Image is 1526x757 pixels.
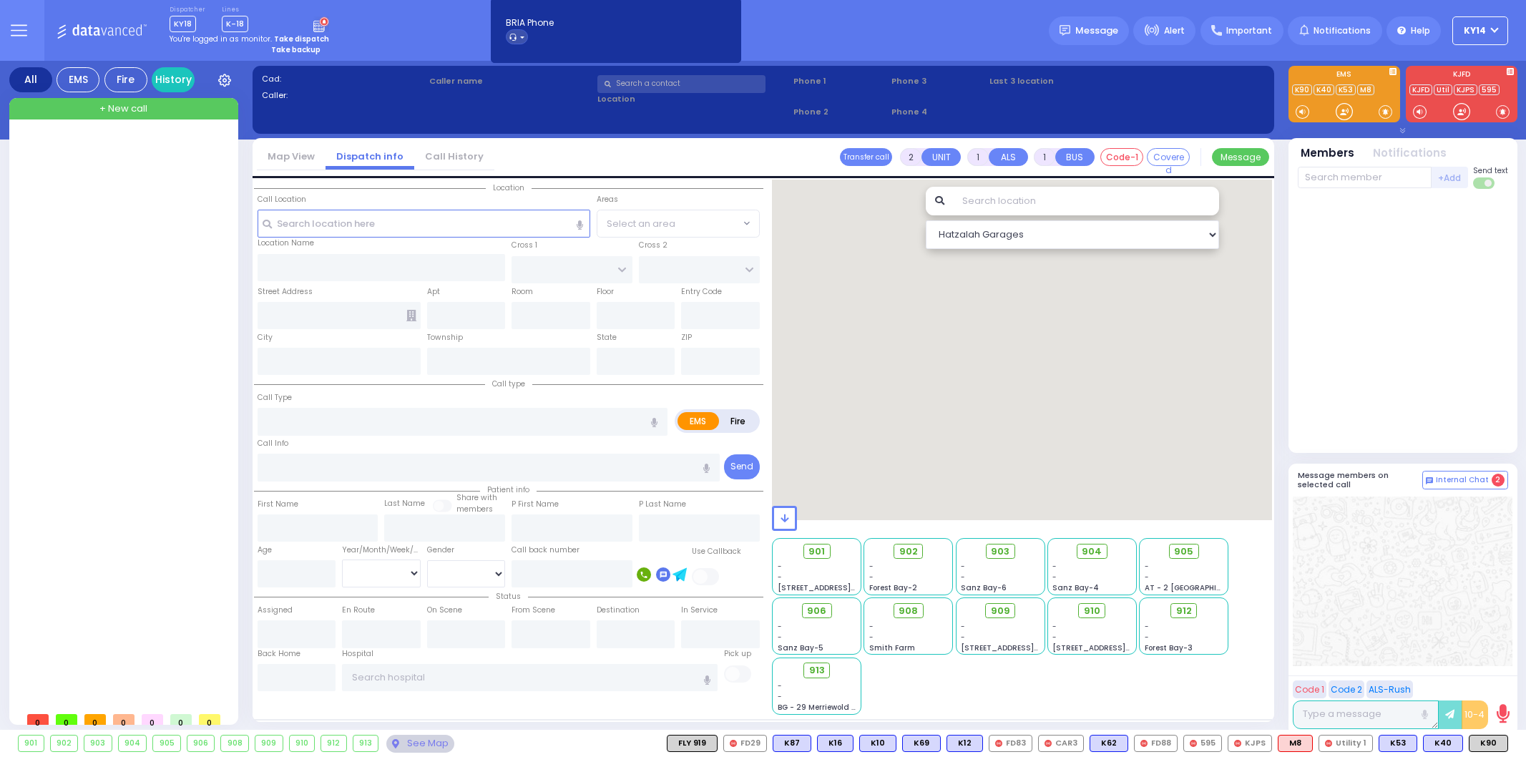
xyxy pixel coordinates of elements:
div: 908 [221,736,248,751]
span: Phone 1 [793,75,886,87]
div: CAR3 [1038,735,1084,752]
span: Status [489,591,528,602]
span: Select an area [607,217,675,231]
label: EMS [1288,71,1400,81]
input: Search location [953,187,1218,215]
img: red-radio-icon.svg [730,740,737,747]
img: red-radio-icon.svg [995,740,1002,747]
span: 912 [1176,604,1192,618]
span: BG - 29 Merriewold S. [778,702,858,713]
img: Logo [57,21,152,39]
span: Internal Chat [1436,475,1489,485]
label: Cross 2 [639,240,667,251]
label: Fire [718,412,758,430]
span: - [961,572,965,582]
label: Call Location [258,194,306,205]
div: KJPS [1228,735,1272,752]
label: Last 3 location [989,75,1127,87]
button: Code-1 [1100,148,1143,166]
label: Areas [597,194,618,205]
span: Important [1226,24,1272,37]
span: Forest Bay-2 [869,582,917,593]
span: [STREET_ADDRESS][PERSON_NAME] [1052,643,1188,653]
span: - [778,691,782,702]
button: ALS [989,148,1028,166]
button: Notifications [1373,145,1447,162]
button: Members [1301,145,1354,162]
button: Covered [1147,148,1190,166]
input: Search member [1298,167,1432,188]
img: red-radio-icon.svg [1140,740,1148,747]
span: 909 [991,604,1010,618]
label: Destination [597,605,640,616]
img: comment-alt.png [1426,477,1433,484]
span: - [869,572,874,582]
span: BRIA Phone [506,16,554,29]
label: Last Name [384,498,425,509]
img: red-radio-icon.svg [1234,740,1241,747]
span: 913 [809,663,825,678]
div: 903 [84,736,112,751]
div: BLS [902,735,941,752]
span: - [1145,572,1149,582]
span: - [778,632,782,643]
label: Call Type [258,392,292,404]
span: - [778,561,782,572]
span: 903 [991,544,1009,559]
label: State [597,332,617,343]
span: - [1052,572,1057,582]
div: FLY 919 [667,735,718,752]
label: Call back number [512,544,579,556]
label: On Scene [427,605,462,616]
label: Call Info [258,438,288,449]
input: Search a contact [597,75,766,93]
label: EMS [678,412,719,430]
a: Call History [414,150,494,163]
span: Forest Bay-3 [1145,643,1193,653]
button: Code 2 [1329,680,1364,698]
span: - [778,572,782,582]
label: Pick up [724,648,751,660]
strong: Take dispatch [274,34,329,44]
span: 905 [1174,544,1193,559]
span: - [778,680,782,691]
span: - [961,561,965,572]
label: Gender [427,544,454,556]
span: 906 [807,604,826,618]
span: - [961,632,965,643]
div: 910 [290,736,315,751]
a: 595 [1479,84,1500,95]
label: Room [512,286,533,298]
div: BLS [1090,735,1128,752]
div: Fire [104,67,147,92]
span: Location [486,182,532,193]
span: Alert [1164,24,1185,37]
span: KY18 [170,16,196,32]
div: All [9,67,52,92]
span: 0 [113,714,134,725]
span: AT - 2 [GEOGRAPHIC_DATA] [1145,582,1251,593]
button: UNIT [921,148,961,166]
a: Dispatch info [326,150,414,163]
strong: Take backup [271,44,321,55]
span: - [1145,632,1149,643]
label: Street Address [258,286,313,298]
div: K12 [947,735,983,752]
span: - [869,561,874,572]
a: KJPS [1454,84,1477,95]
button: Message [1212,148,1269,166]
label: Floor [597,286,614,298]
div: FD29 [723,735,767,752]
div: K90 [1469,735,1508,752]
div: K10 [859,735,896,752]
span: Phone 3 [891,75,984,87]
span: [STREET_ADDRESS][PERSON_NAME] [778,582,913,593]
label: P Last Name [639,499,686,510]
small: Share with [456,492,497,503]
label: From Scene [512,605,555,616]
img: message.svg [1060,25,1070,36]
label: Cad: [262,73,425,85]
span: Phone 2 [793,106,886,118]
div: BLS [817,735,854,752]
span: Sanz Bay-4 [1052,582,1099,593]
